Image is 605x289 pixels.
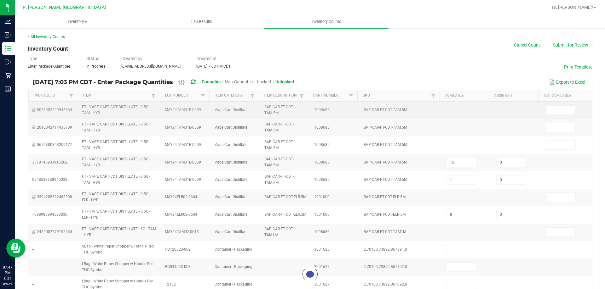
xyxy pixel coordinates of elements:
span: Enter Package Quantities [28,64,71,69]
a: Filter [199,92,207,100]
a: Inventory Counts [264,15,389,28]
inline-svg: Analytics [5,18,11,25]
inline-svg: Outbound [5,59,11,65]
span: Status [86,56,99,61]
a: Part NumberSortable [313,93,347,98]
a: Lab Results [140,15,264,28]
inline-svg: Retail [5,72,11,79]
div: [DATE] 7:03 PM CDT - Enter Package Quantities [33,76,299,88]
span: Ft [PERSON_NAME][GEOGRAPHIC_DATA] [23,5,106,10]
a: Filter [347,92,355,100]
span: Inventory Count [28,45,68,52]
button: Submit for Review [549,40,592,50]
p: 07:47 PM CDT [3,264,12,281]
a: Filter [429,92,437,100]
span: Locked [257,79,271,84]
a: < All Inventory Counts [28,35,65,39]
th: Assigned [489,90,539,102]
a: Lot NumberSortable [165,93,199,98]
a: ItemSortable [83,93,150,98]
a: Filter [249,92,256,100]
span: Cannabis [202,79,221,84]
inline-svg: Reports [5,86,11,92]
a: SKUSortable [363,93,429,98]
span: Inventory [15,19,139,25]
inline-svg: Inbound [5,32,11,38]
inline-svg: Inventory [5,45,11,52]
th: Available [440,90,489,102]
span: Non-Cannabis [225,79,253,84]
span: In Progress [86,64,106,69]
a: Filter [150,92,157,100]
button: Export to Excel [548,77,587,87]
a: Item CategorySortable [215,93,249,98]
a: Filter [298,92,305,100]
a: Package IdSortable [33,93,67,98]
span: Hi, [PERSON_NAME]! [552,5,593,10]
span: [DATE] 7:03 PM CDT [196,64,231,69]
span: Created at [196,56,217,61]
span: Type [28,56,37,61]
p: 09/24 [3,281,12,286]
iframe: Resource center [6,239,25,258]
span: Inventory Counts [303,19,350,25]
span: Created by [121,56,142,61]
button: Print Template [564,64,592,70]
a: Inventory [15,15,140,28]
span: [EMAIL_ADDRESS][DOMAIN_NAME] [121,64,181,69]
span: Lab Results [183,19,221,25]
span: Unlocked [275,79,294,84]
a: Filter [67,92,75,100]
th: Not Available [538,90,588,102]
button: Cancel Count [510,40,544,50]
a: Item DescriptionSortable [264,93,298,98]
